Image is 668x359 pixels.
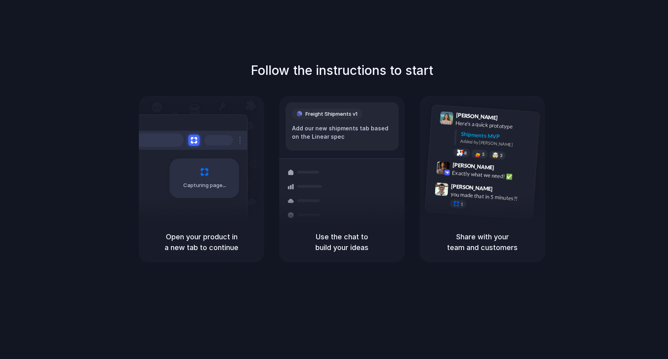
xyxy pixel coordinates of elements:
[451,181,493,193] span: [PERSON_NAME]
[500,153,503,158] span: 3
[495,185,511,195] span: 9:47 AM
[497,164,513,174] span: 9:42 AM
[429,231,536,253] h5: Share with your team and customers
[251,61,433,80] h1: Follow the instructions to start
[289,231,395,253] h5: Use the chat to build your ideas
[461,130,534,143] div: Shipments MVP
[305,110,357,118] span: Freight Shipments v1
[183,181,227,189] span: Capturing page
[292,124,392,141] div: Add our new shipments tab based on the Linear spec
[452,160,494,172] span: [PERSON_NAME]
[461,202,463,206] span: 1
[148,231,255,253] h5: Open your product in a new tab to continue
[456,111,498,122] span: [PERSON_NAME]
[455,118,535,132] div: Here's a quick prototype
[500,114,516,124] span: 9:41 AM
[460,138,533,149] div: Added by [PERSON_NAME]
[482,152,485,156] span: 5
[450,190,530,203] div: you made that in 5 minutes?!
[492,152,499,158] div: 🤯
[452,168,531,182] div: Exactly what we need! ✅
[464,151,467,155] span: 8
